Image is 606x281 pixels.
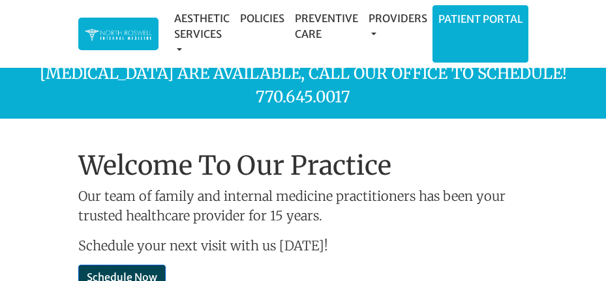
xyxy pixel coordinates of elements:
[10,62,596,109] p: [MEDICAL_DATA] are available, call our office to schedule! 770.645.0017
[290,5,363,47] a: Preventive Care
[85,27,152,42] img: North Roswell Internal Medicine
[169,5,235,63] a: Aesthetic Services
[78,150,528,181] h1: Welcome To Our Practice
[363,5,432,47] a: Providers
[78,236,528,256] p: Schedule your next visit with us [DATE]!
[235,5,290,31] a: Policies
[78,186,528,226] p: Our team of family and internal medicine practitioners has been your trusted healthcare provider ...
[433,6,528,32] a: Patient Portal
